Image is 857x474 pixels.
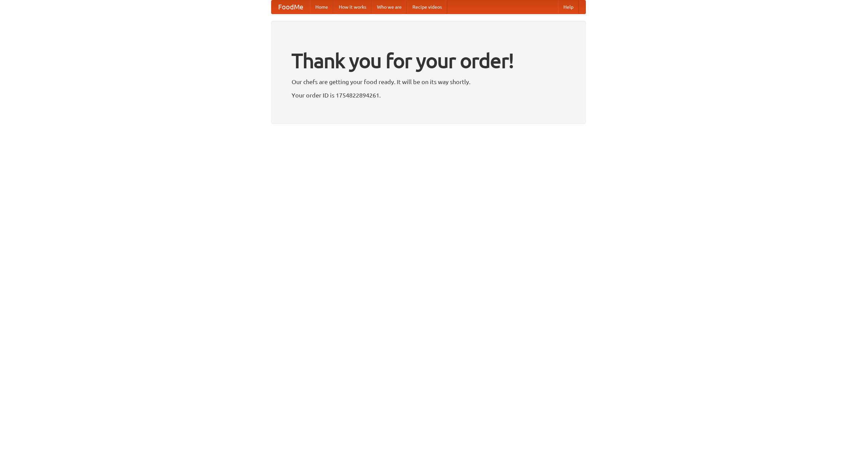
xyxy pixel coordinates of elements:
a: Home [310,0,333,14]
a: Recipe videos [407,0,447,14]
p: Our chefs are getting your food ready. It will be on its way shortly. [292,77,565,87]
h1: Thank you for your order! [292,45,565,77]
p: Your order ID is 1754822894261. [292,90,565,100]
a: How it works [333,0,372,14]
a: Help [558,0,579,14]
a: FoodMe [271,0,310,14]
a: Who we are [372,0,407,14]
